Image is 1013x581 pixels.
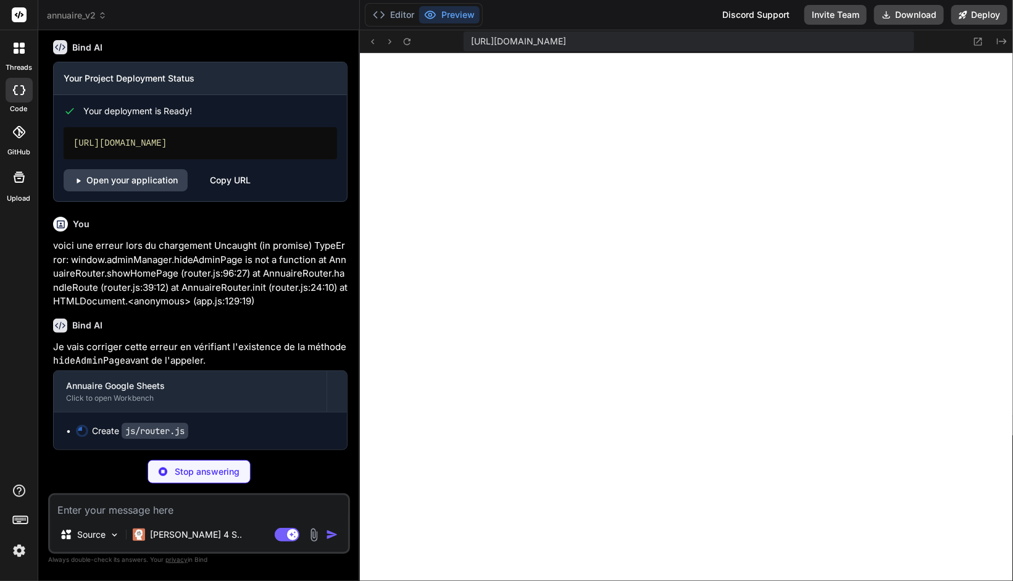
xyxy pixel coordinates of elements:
[64,72,337,85] h3: Your Project Deployment Status
[874,5,944,25] button: Download
[326,529,338,541] img: icon
[368,6,419,23] button: Editor
[133,529,145,541] img: Claude 4 Sonnet
[72,41,102,54] h6: Bind AI
[66,393,314,403] div: Click to open Workbench
[7,193,31,204] label: Upload
[53,354,125,367] code: hideAdminPage
[109,530,120,540] img: Pick Models
[360,53,1013,581] iframe: Preview
[48,554,350,566] p: Always double-check its answers. Your in Bind
[804,5,867,25] button: Invite Team
[72,319,102,332] h6: Bind AI
[10,104,28,114] label: code
[307,528,321,542] img: attachment
[175,466,240,478] p: Stop answering
[471,35,566,48] span: [URL][DOMAIN_NAME]
[150,529,242,541] p: [PERSON_NAME] 4 S..
[73,218,90,230] h6: You
[715,5,797,25] div: Discord Support
[77,529,106,541] p: Source
[6,62,32,73] label: threads
[64,127,337,159] div: [URL][DOMAIN_NAME]
[53,340,348,368] p: Je vais corriger cette erreur en vérifiant l'existence de la méthode avant de l'appeler.
[54,371,327,412] button: Annuaire Google SheetsClick to open Workbench
[9,540,30,561] img: settings
[7,147,30,157] label: GitHub
[66,380,314,392] div: Annuaire Google Sheets
[47,9,107,22] span: annuaire_v2
[951,5,1007,25] button: Deploy
[92,425,188,437] div: Create
[210,169,251,191] div: Copy URL
[53,239,348,309] p: voici une erreur lors du chargement Uncaught (in promise) TypeError: window.adminManager.hideAdmi...
[419,6,480,23] button: Preview
[122,423,188,439] code: js/router.js
[64,169,188,191] a: Open your application
[83,105,192,117] span: Your deployment is Ready!
[165,556,188,563] span: privacy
